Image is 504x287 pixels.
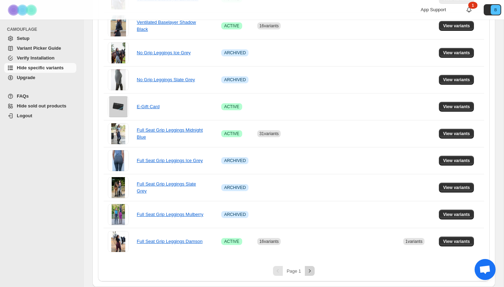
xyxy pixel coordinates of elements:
span: ARCHIVED [224,77,246,83]
span: View variants [443,131,470,136]
span: ARCHIVED [224,50,246,56]
span: View variants [443,77,470,83]
a: No Grip Leggings Ice Grey [137,50,191,55]
span: ACTIVE [224,131,239,136]
span: ARCHIVED [224,158,246,163]
span: View variants [443,158,470,163]
span: View variants [443,50,470,56]
button: Avatar with initials B [484,4,501,15]
span: ACTIVE [224,23,239,29]
text: B [494,8,497,12]
span: ARCHIVED [224,185,246,190]
button: Next [305,266,315,276]
a: FAQs [4,91,76,101]
span: Upgrade [17,75,35,80]
button: View variants [439,183,474,192]
a: Ventilated Baselayer Shadow Black [137,20,196,32]
span: Variant Picker Guide [17,45,61,51]
span: 1 variants [405,239,422,244]
span: Avatar with initials B [491,5,500,15]
span: ARCHIVED [224,212,246,217]
span: ACTIVE [224,239,239,244]
button: View variants [439,21,474,31]
span: ACTIVE [224,104,239,110]
div: Open chat [475,259,496,280]
div: 1 [468,2,477,9]
span: Verify Installation [17,55,55,61]
a: Full Seat Grip Leggings Ice Grey [137,158,203,163]
a: Hide sold out products [4,101,76,111]
button: View variants [439,210,474,219]
a: Setup [4,34,76,43]
button: View variants [439,102,474,112]
span: Hide sold out products [17,103,66,108]
span: Setup [17,36,29,41]
a: Variant Picker Guide [4,43,76,53]
a: Full Seat Grip Leggings Slate Grey [137,181,196,194]
span: 16 variants [259,23,279,28]
a: No Grip Leggings Slate Grey [137,77,195,82]
a: 1 [465,6,472,13]
nav: Pagination [104,266,484,276]
span: Logout [17,113,32,118]
span: View variants [443,212,470,217]
span: View variants [443,239,470,244]
span: 16 variants [259,239,279,244]
button: View variants [439,156,474,166]
a: Hide specific variants [4,63,76,73]
span: Page 1 [287,268,301,274]
button: View variants [439,48,474,58]
button: View variants [439,129,474,139]
span: View variants [443,104,470,110]
button: View variants [439,75,474,85]
span: App Support [421,7,446,12]
a: Full Seat Grip Leggings Mulberry [137,212,203,217]
a: Logout [4,111,76,121]
span: View variants [443,185,470,190]
img: Camouflage [6,0,41,20]
span: View variants [443,23,470,29]
span: 31 variants [259,131,279,136]
a: Verify Installation [4,53,76,63]
span: FAQs [17,93,29,99]
a: Full Seat Grip Leggings Damson [137,239,203,244]
a: Full Seat Grip Leggings Midnight Blue [137,127,203,140]
a: Upgrade [4,73,76,83]
span: Hide specific variants [17,65,64,70]
span: CAMOUFLAGE [7,27,79,32]
a: E-Gift Card [137,104,160,109]
button: View variants [439,237,474,246]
